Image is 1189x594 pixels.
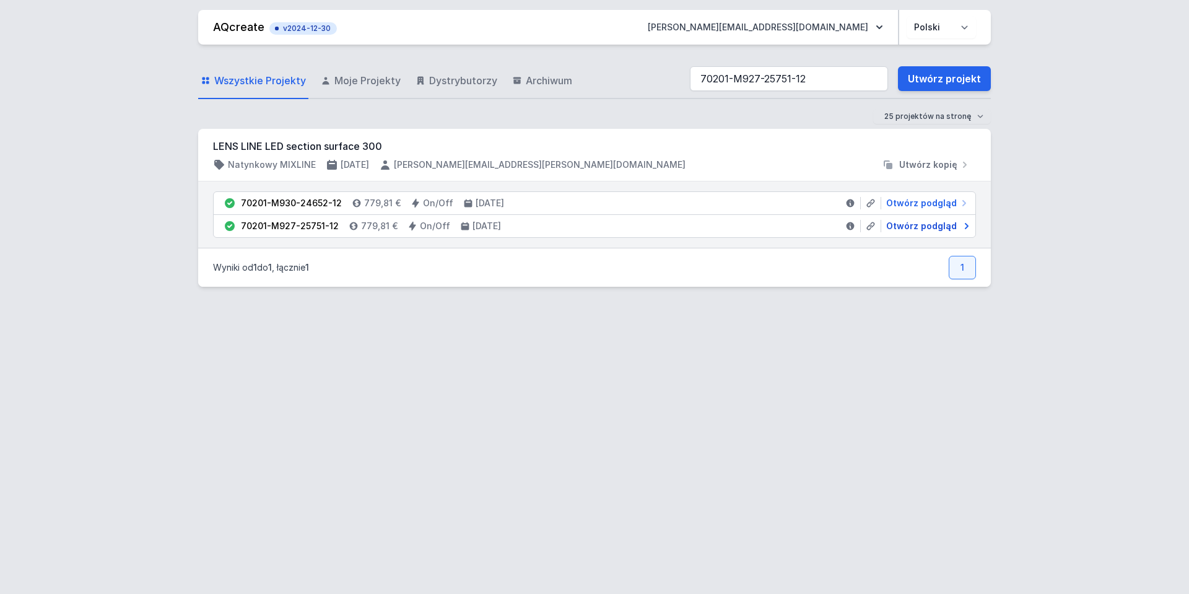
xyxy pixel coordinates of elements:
h4: Natynkowy MIXLINE [228,159,316,171]
button: v2024-12-30 [269,20,337,35]
a: Otwórz podgląd [881,197,970,209]
span: Dystrybutorzy [429,73,497,88]
input: Szukaj wśród projektów i wersji... [690,66,888,91]
span: 1 [253,262,257,273]
h4: 779,81 € [364,197,401,209]
h4: On/Off [420,220,450,232]
span: Wszystkie Projekty [214,73,306,88]
a: Moje Projekty [318,63,403,99]
a: Archiwum [510,63,575,99]
span: Archiwum [526,73,572,88]
span: Utwórz kopię [899,159,957,171]
h4: On/Off [423,197,453,209]
select: Wybierz język [907,16,976,38]
div: 70201-M927-25751-12 [241,220,339,232]
span: v2024-12-30 [276,24,331,33]
h4: [DATE] [476,197,504,209]
div: 70201-M930-24652-12 [241,197,342,209]
h3: LENS LINE LED section surface 300 [213,139,976,154]
a: AQcreate [213,20,264,33]
span: Otwórz podgląd [886,197,957,209]
span: Otwórz podgląd [886,220,957,232]
h4: [PERSON_NAME][EMAIL_ADDRESS][PERSON_NAME][DOMAIN_NAME] [394,159,686,171]
span: 1 [305,262,309,273]
button: Utwórz kopię [877,159,976,171]
a: Utwórz projekt [898,66,991,91]
a: Dystrybutorzy [413,63,500,99]
h4: [DATE] [341,159,369,171]
span: 1 [268,262,272,273]
button: [PERSON_NAME][EMAIL_ADDRESS][DOMAIN_NAME] [638,16,893,38]
span: Moje Projekty [334,73,401,88]
a: Otwórz podgląd [881,220,970,232]
a: 1 [949,256,976,279]
a: Wszystkie Projekty [198,63,308,99]
h4: [DATE] [473,220,501,232]
h4: 779,81 € [361,220,398,232]
p: Wyniki od do , łącznie [213,261,309,274]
